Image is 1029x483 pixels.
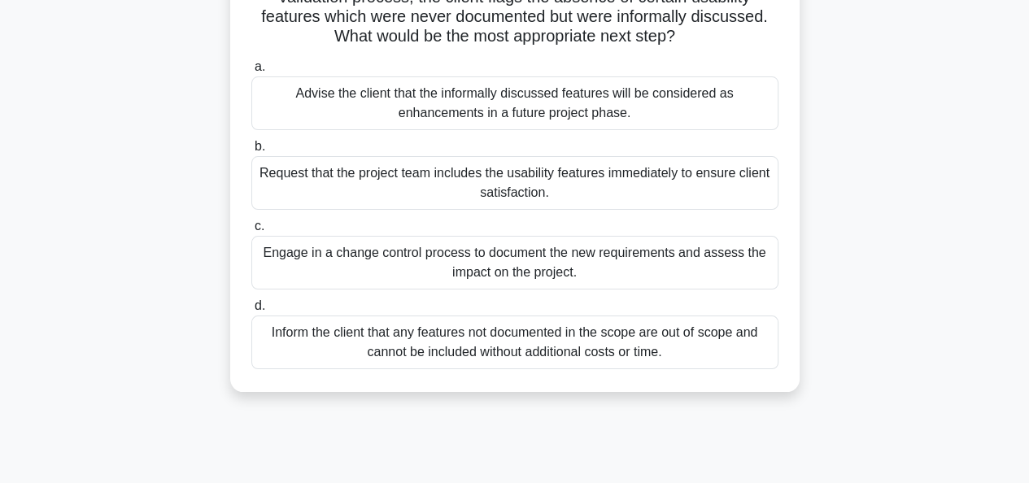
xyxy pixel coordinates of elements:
[255,219,264,233] span: c.
[251,315,778,369] div: Inform the client that any features not documented in the scope are out of scope and cannot be in...
[251,156,778,210] div: Request that the project team includes the usability features immediately to ensure client satisf...
[255,298,265,312] span: d.
[255,139,265,153] span: b.
[251,76,778,130] div: Advise the client that the informally discussed features will be considered as enhancements in a ...
[251,236,778,289] div: Engage in a change control process to document the new requirements and assess the impact on the ...
[255,59,265,73] span: a.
